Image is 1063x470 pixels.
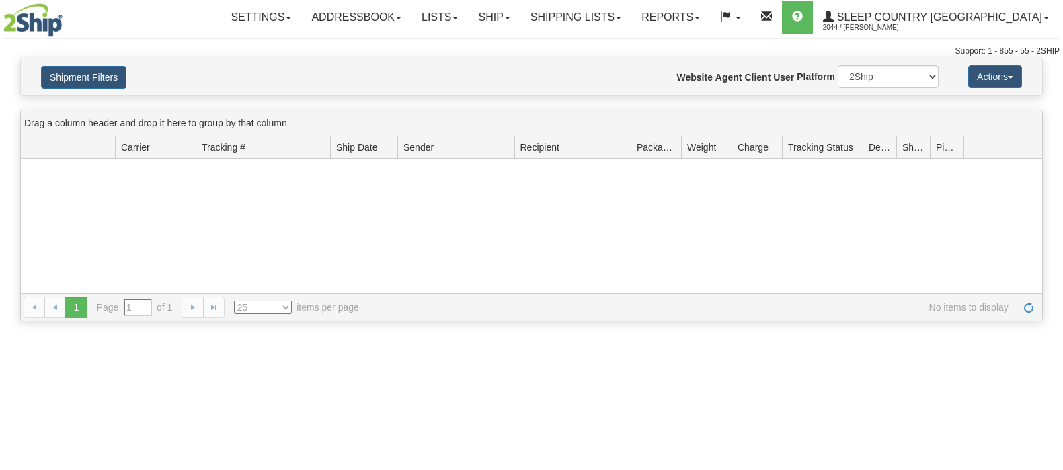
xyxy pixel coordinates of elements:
span: Carrier [121,141,150,154]
span: Pickup Status [936,141,958,154]
a: Refresh [1018,297,1039,318]
span: items per page [234,301,359,314]
span: 2044 / [PERSON_NAME] [823,21,924,34]
div: Support: 1 - 855 - 55 - 2SHIP [3,46,1060,57]
label: Website [677,71,713,84]
span: Tracking Status [788,141,853,154]
span: Weight [687,141,716,154]
a: Sleep Country [GEOGRAPHIC_DATA] 2044 / [PERSON_NAME] [813,1,1059,34]
span: Sender [403,141,434,154]
a: Ship [468,1,520,34]
label: Client [744,71,771,84]
span: 1 [65,297,87,318]
label: Agent [715,71,742,84]
span: Tracking # [202,141,245,154]
a: Shipping lists [520,1,631,34]
a: Settings [221,1,301,34]
span: Charge [738,141,769,154]
button: Actions [968,65,1022,88]
span: Ship Date [336,141,377,154]
span: Recipient [520,141,559,154]
span: Page of 1 [97,299,173,316]
span: Packages [637,141,676,154]
span: Sleep Country [GEOGRAPHIC_DATA] [834,11,1042,23]
button: Shipment Filters [41,66,126,89]
span: Shipment Issues [902,141,924,154]
div: grid grouping header [21,110,1042,136]
a: Lists [411,1,468,34]
span: No items to display [378,301,1009,314]
a: Reports [631,1,710,34]
label: User [773,71,794,84]
a: Addressbook [301,1,411,34]
label: Platform [797,70,835,83]
img: logo2044.jpg [3,3,63,37]
span: Delivery Status [869,141,891,154]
